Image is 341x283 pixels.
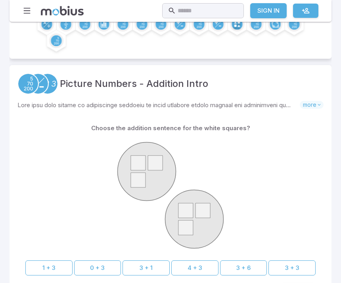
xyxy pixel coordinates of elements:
p: Choose the addition sentence for the white squares? [91,124,250,133]
a: Picture Numbers - Addition Intro [60,77,208,91]
button: 3 + 3 [268,261,316,276]
button: 3 + 6 [220,261,267,276]
button: 3 + 1 [123,261,170,276]
a: Sign In [250,3,287,18]
button: 0 + 3 [74,261,121,276]
a: Place Value [17,73,39,95]
button: 1 + 3 [25,261,73,276]
a: Numeracy [37,73,58,95]
button: 4 + 3 [171,261,218,276]
p: Lore ipsu dolo sitame co adipiscinge seddoeiu te incid utlabore etdolo magnaal eni adminimveni qu... [17,101,300,110]
a: Addition and Subtraction [27,73,49,95]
